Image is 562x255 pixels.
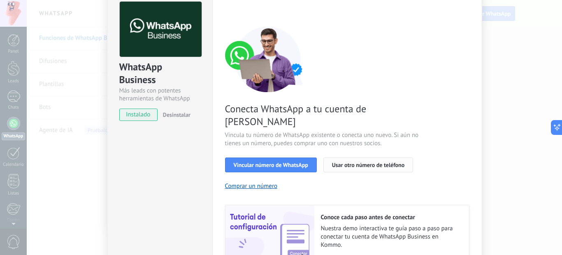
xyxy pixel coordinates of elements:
span: Usar otro número de teléfono [332,162,404,168]
img: connect number [225,26,311,92]
span: Desinstalar [163,111,190,118]
button: Comprar un número [225,182,278,190]
button: Vincular número de WhatsApp [225,158,317,172]
span: Nuestra demo interactiva te guía paso a paso para conectar tu cuenta de WhatsApp Business en Kommo. [321,225,461,249]
span: Vincular número de WhatsApp [234,162,308,168]
div: WhatsApp Business [119,60,200,87]
span: instalado [120,109,157,121]
div: Más leads con potentes herramientas de WhatsApp [119,87,200,102]
span: Conecta WhatsApp a tu cuenta de [PERSON_NAME] [225,102,421,128]
img: logo_main.png [120,2,202,57]
h2: Conoce cada paso antes de conectar [321,213,461,221]
span: Vincula tu número de WhatsApp existente o conecta uno nuevo. Si aún no tienes un número, puedes c... [225,131,421,148]
button: Usar otro número de teléfono [323,158,413,172]
button: Desinstalar [160,109,190,121]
